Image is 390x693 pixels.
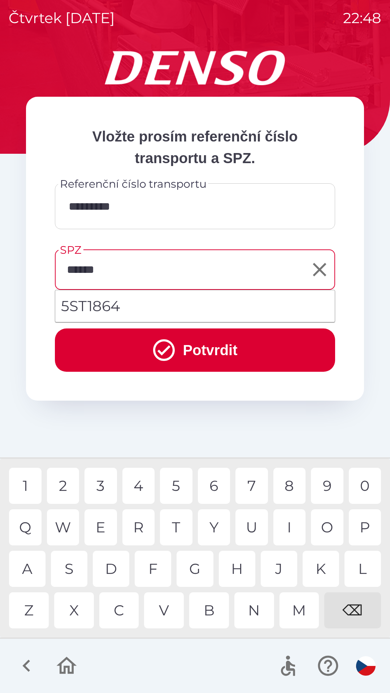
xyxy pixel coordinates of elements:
li: 5ST1864 [55,293,335,319]
img: Logo [26,51,364,85]
p: 22:48 [343,7,381,29]
p: Vložte prosím referenční číslo transportu a SPZ. [55,126,335,169]
button: Potvrdit [55,328,335,372]
img: cs flag [356,656,376,676]
label: SPZ [60,242,81,258]
p: čtvrtek [DATE] [9,7,115,29]
button: Clear [307,257,333,283]
label: Referenční číslo transportu [60,176,207,192]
